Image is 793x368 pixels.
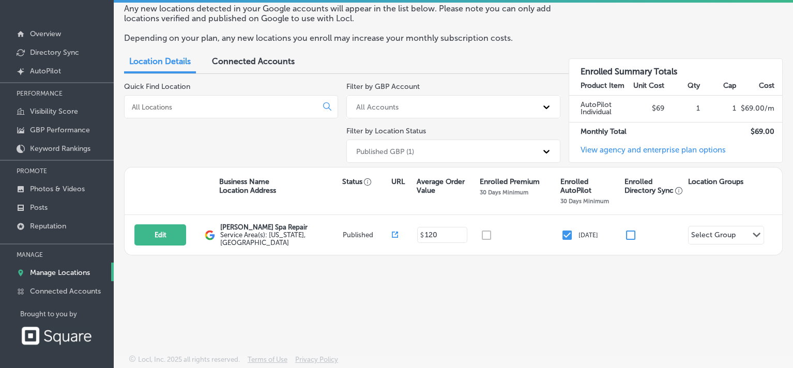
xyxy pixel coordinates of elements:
[129,56,191,66] span: Location Details
[624,177,683,195] p: Enrolled Directory Sync
[560,197,609,205] p: 30 Days Minimum
[391,177,405,186] p: URL
[480,189,528,196] p: 30 Days Minimum
[138,356,240,363] p: Locl, Inc. 2025 all rights reserved.
[420,232,424,239] p: $
[220,231,306,247] span: Oregon, USA
[30,48,79,57] p: Directory Sync
[700,96,736,122] td: 1
[569,122,629,141] td: Monthly Total
[124,82,190,91] label: Quick Find Location
[30,222,66,231] p: Reputation
[629,76,664,96] th: Unit Cost
[30,126,90,134] p: GBP Performance
[30,107,78,116] p: Visibility Score
[578,232,598,239] p: [DATE]
[30,67,61,75] p: AutoPilot
[700,76,736,96] th: Cap
[30,185,85,193] p: Photos & Videos
[569,96,629,122] td: AutoPilot Individual
[20,310,114,318] p: Brought to you by
[665,76,700,96] th: Qty
[665,96,700,122] td: 1
[581,81,624,90] strong: Product Item
[205,230,215,240] img: logo
[346,82,420,91] label: Filter by GBP Account
[343,231,392,239] p: Published
[560,177,619,195] p: Enrolled AutoPilot
[30,287,101,296] p: Connected Accounts
[417,177,475,195] p: Average Order Value
[131,102,315,112] input: All Locations
[20,326,93,345] img: Square
[212,56,295,66] span: Connected Accounts
[356,147,414,156] div: Published GBP (1)
[30,268,90,277] p: Manage Locations
[219,177,276,195] p: Business Name Location Address
[736,76,782,96] th: Cost
[569,59,782,76] h3: Enrolled Summary Totals
[30,29,61,38] p: Overview
[30,144,90,153] p: Keyword Rankings
[342,177,391,186] p: Status
[688,177,743,186] p: Location Groups
[356,102,399,111] div: All Accounts
[124,33,552,43] p: Depending on your plan, any new locations you enroll may increase your monthly subscription costs.
[134,224,186,246] button: Edit
[629,96,664,122] td: $69
[124,4,552,23] p: Any new locations detected in your Google accounts will appear in the list below. Please note you...
[736,122,782,141] td: $ 69.00
[30,203,48,212] p: Posts
[569,145,726,162] a: View agency and enterprise plan options
[691,231,736,242] div: Select Group
[480,177,540,186] p: Enrolled Premium
[346,127,426,135] label: Filter by Location Status
[220,223,340,231] p: [PERSON_NAME] Spa Repair
[736,96,782,122] td: $ 69.00 /m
